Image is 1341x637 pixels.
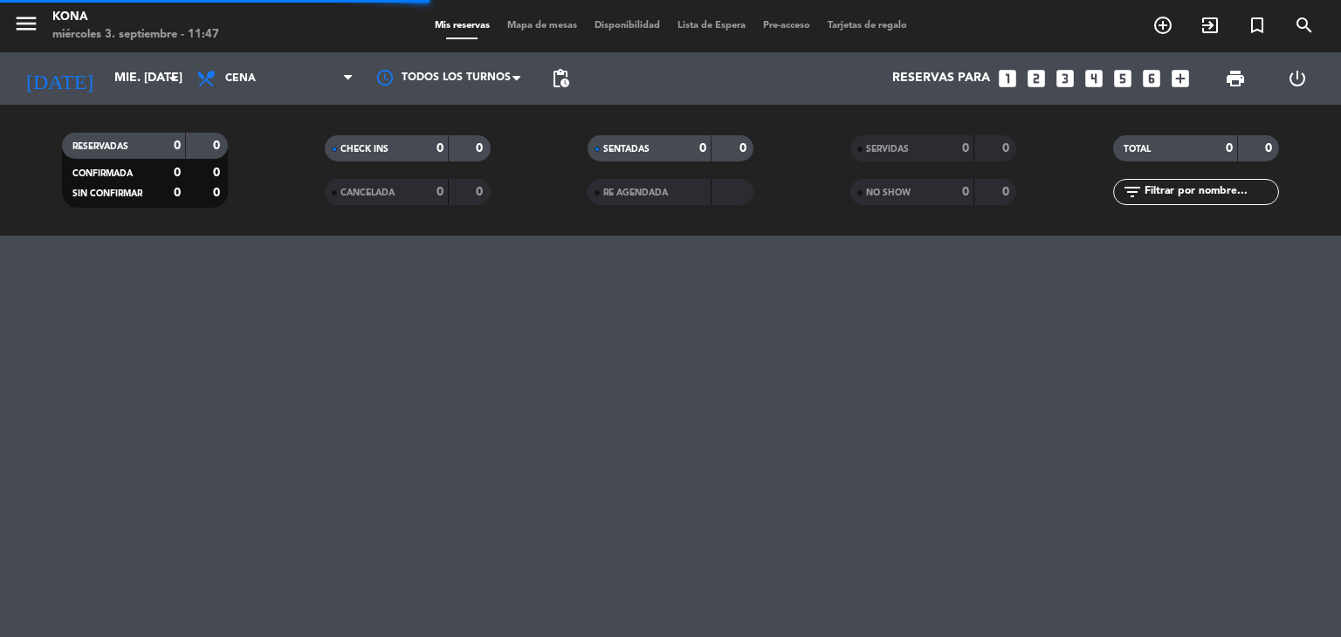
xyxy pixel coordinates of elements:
div: Kona [52,9,219,26]
span: SIN CONFIRMAR [72,189,142,198]
strong: 0 [1226,142,1233,154]
i: search [1294,15,1315,36]
strong: 0 [174,187,181,199]
span: NO SHOW [866,188,911,197]
i: menu [13,10,39,37]
span: RESERVADAS [72,142,128,151]
i: turned_in_not [1247,15,1268,36]
strong: 0 [437,186,444,198]
i: filter_list [1122,182,1143,202]
span: RE AGENDADA [603,188,668,197]
span: Mis reservas [426,21,499,31]
span: Tarjetas de regalo [819,21,916,31]
i: looks_one [996,67,1019,90]
strong: 0 [437,142,444,154]
strong: 0 [174,140,181,152]
div: miércoles 3. septiembre - 11:47 [52,26,219,44]
i: [DATE] [13,59,106,98]
i: add_circle_outline [1152,15,1173,36]
strong: 0 [739,142,750,154]
i: looks_5 [1111,67,1134,90]
i: looks_6 [1140,67,1163,90]
span: CONFIRMADA [72,169,133,178]
strong: 0 [476,186,486,198]
strong: 0 [699,142,706,154]
strong: 0 [476,142,486,154]
span: Mapa de mesas [499,21,586,31]
span: CANCELADA [340,188,395,197]
span: Disponibilidad [586,21,669,31]
span: Lista de Espera [669,21,754,31]
strong: 0 [1265,142,1276,154]
i: arrow_drop_down [162,68,183,89]
i: add_box [1169,67,1192,90]
div: LOG OUT [1266,52,1328,105]
span: pending_actions [550,68,571,89]
strong: 0 [962,142,969,154]
i: looks_4 [1083,67,1105,90]
i: looks_3 [1054,67,1076,90]
i: looks_two [1025,67,1048,90]
span: TOTAL [1124,145,1151,154]
strong: 0 [213,187,223,199]
span: SERVIDAS [866,145,909,154]
i: exit_to_app [1200,15,1221,36]
strong: 0 [1002,186,1013,198]
strong: 0 [174,167,181,179]
input: Filtrar por nombre... [1143,182,1278,202]
strong: 0 [213,167,223,179]
button: menu [13,10,39,43]
strong: 0 [1002,142,1013,154]
span: CHECK INS [340,145,389,154]
strong: 0 [962,186,969,198]
span: SENTADAS [603,145,650,154]
strong: 0 [213,140,223,152]
span: print [1225,68,1246,89]
span: Pre-acceso [754,21,819,31]
span: Cena [225,72,256,85]
i: power_settings_new [1287,68,1308,89]
span: Reservas para [892,72,990,86]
